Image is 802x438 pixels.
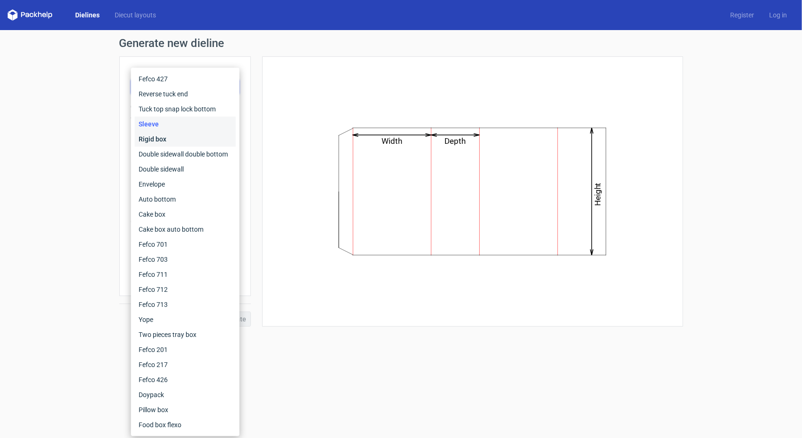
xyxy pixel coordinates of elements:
div: Fefco 701 [135,237,236,252]
div: Two pieces tray box [135,327,236,342]
div: Fefco 217 [135,357,236,372]
text: Width [382,136,402,146]
div: Fefco 201 [135,342,236,357]
div: Double sidewall [135,162,236,177]
div: Auto bottom [135,192,236,207]
div: Double sidewall double bottom [135,147,236,162]
a: Dielines [68,10,107,20]
div: Doypack [135,387,236,402]
div: Cake box auto bottom [135,222,236,237]
div: Cake box [135,207,236,222]
text: Height [593,183,602,206]
div: Fefco 712 [135,282,236,297]
div: Food box flexo [135,417,236,432]
div: Fefco 713 [135,297,236,312]
div: Fefco 427 [135,71,236,86]
a: Log in [762,10,794,20]
div: Sleeve [135,117,236,132]
div: Pillow box [135,402,236,417]
div: Fefco 703 [135,252,236,267]
div: Tuck top snap lock bottom [135,102,236,117]
h1: Generate new dieline [119,38,683,49]
div: Rigid box [135,132,236,147]
div: Fefco 426 [135,372,236,387]
a: Diecut layouts [107,10,164,20]
div: Fefco 711 [135,267,236,282]
div: Envelope [135,177,236,192]
div: Reverse tuck end [135,86,236,102]
div: Yope [135,312,236,327]
text: Depth [444,136,466,146]
a: Register [723,10,762,20]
